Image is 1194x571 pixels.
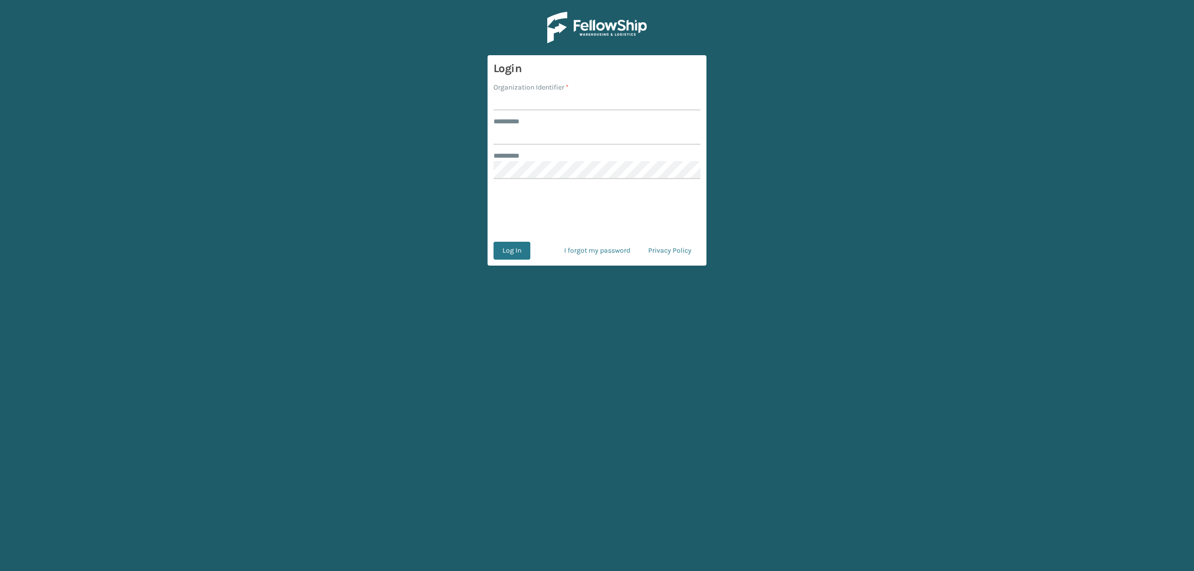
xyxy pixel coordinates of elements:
button: Log In [494,242,530,260]
h3: Login [494,61,700,76]
a: Privacy Policy [639,242,700,260]
img: Logo [547,12,647,43]
label: Organization Identifier [494,82,569,93]
iframe: reCAPTCHA [521,191,673,230]
a: I forgot my password [555,242,639,260]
